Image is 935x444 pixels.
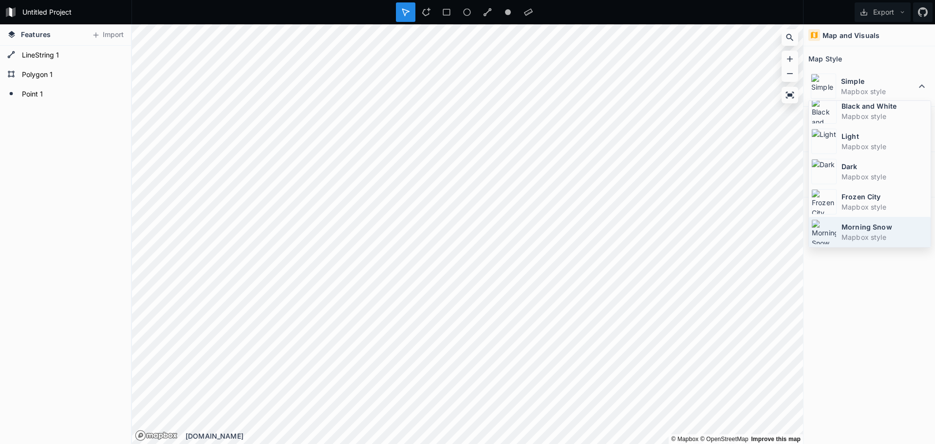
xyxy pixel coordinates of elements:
dd: Mapbox style [841,86,916,97]
dt: Black and White [841,101,928,111]
a: Mapbox logo [135,430,178,441]
dd: Mapbox style [841,141,928,152]
dd: Mapbox style [841,202,928,212]
a: Mapbox [671,436,698,443]
dt: Dark [841,161,928,172]
img: Dark [811,159,837,184]
dt: Light [841,131,928,141]
img: Light [811,129,837,154]
dd: Mapbox style [841,232,928,242]
dt: Frozen City [841,192,928,202]
img: Morning Snow [811,219,837,245]
img: Black and White [811,98,837,124]
dt: Morning Snow [841,222,928,232]
img: Simple [811,74,836,99]
dd: Mapbox style [841,111,928,121]
a: OpenStreetMap [700,436,748,443]
div: [DOMAIN_NAME] [186,431,803,441]
button: Export [855,2,911,22]
h4: Map and Visuals [823,30,879,40]
h2: Map Style [808,51,842,66]
span: Features [21,29,51,39]
img: Frozen City [811,189,837,214]
dt: Simple [841,76,916,86]
dd: Mapbox style [841,172,928,182]
a: Map feedback [751,436,801,443]
button: Import [87,27,129,43]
